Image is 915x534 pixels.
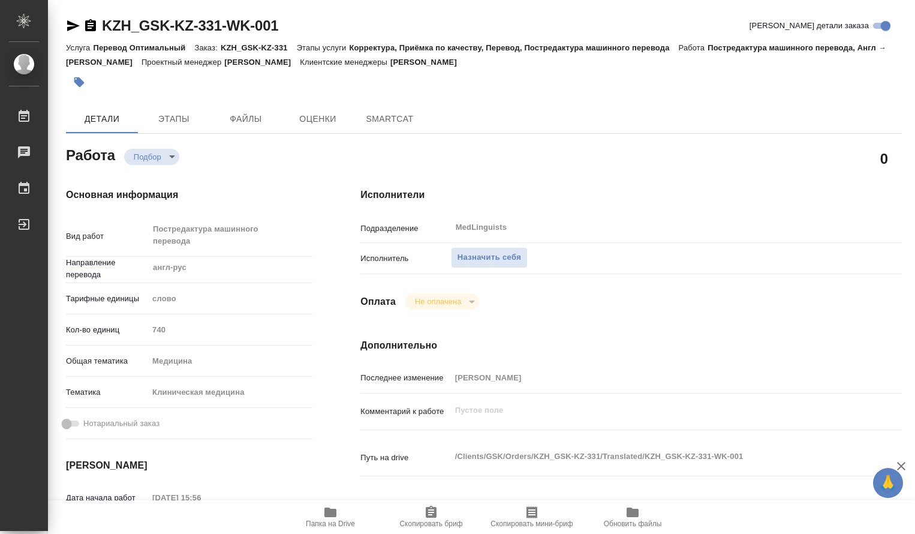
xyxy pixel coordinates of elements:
[148,321,312,338] input: Пустое поле
[66,69,92,95] button: Добавить тэг
[360,406,450,418] p: Комментарий к работе
[221,43,297,52] p: KZH_GSK-KZ-331
[66,257,148,281] p: Направление перевода
[306,520,355,528] span: Папка на Drive
[83,19,98,33] button: Скопировать ссылку
[405,293,479,310] div: Подбор
[66,19,80,33] button: Скопировать ссылку для ЯМессенджера
[130,152,165,162] button: Подбор
[148,489,253,506] input: Пустое поле
[390,58,466,67] p: [PERSON_NAME]
[361,112,419,127] span: SmartCat
[349,43,678,52] p: Корректура, Приёмка по качеству, Перевод, Постредактура машинного перевода
[360,253,450,265] p: Исполнитель
[73,112,131,127] span: Детали
[66,230,148,242] p: Вид работ
[66,355,148,367] p: Общая тематика
[145,112,203,127] span: Этапы
[360,295,396,309] h4: Оплата
[66,492,148,504] p: Дата начала работ
[381,500,481,534] button: Скопировать бриф
[878,470,898,496] span: 🙏
[66,43,93,52] p: Услуга
[148,351,312,371] div: Медицина
[224,58,300,67] p: [PERSON_NAME]
[66,188,312,202] h4: Основная информация
[66,143,115,165] h2: Работа
[280,500,381,534] button: Папка на Drive
[679,43,708,52] p: Работа
[66,293,148,305] p: Тарифные единицы
[148,289,312,309] div: слово
[582,500,683,534] button: Обновить файлы
[66,324,148,336] p: Кол-во единиц
[93,43,194,52] p: Перевод Оптимальный
[66,386,148,398] p: Тематика
[360,188,902,202] h4: Исполнители
[750,20,869,32] span: [PERSON_NAME] детали заказа
[481,500,582,534] button: Скопировать мини-бриф
[360,452,450,464] p: Путь на drive
[873,468,903,498] button: 🙏
[297,43,350,52] p: Этапы услуги
[360,338,902,353] h4: Дополнительно
[66,458,312,473] h4: [PERSON_NAME]
[194,43,220,52] p: Заказ:
[217,112,275,127] span: Файлы
[451,247,528,268] button: Назначить себя
[399,520,462,528] span: Скопировать бриф
[411,296,465,307] button: Не оплачена
[490,520,573,528] span: Скопировать мини-бриф
[289,112,347,127] span: Оценки
[360,372,450,384] p: Последнее изменение
[457,251,521,265] span: Назначить себя
[451,369,857,386] input: Пустое поле
[83,418,159,430] span: Нотариальный заказ
[880,148,888,169] h2: 0
[360,223,450,235] p: Подразделение
[148,382,312,403] div: Клиническая медицина
[142,58,224,67] p: Проектный менеджер
[451,446,857,467] textarea: /Clients/GSK/Orders/KZH_GSK-KZ-331/Translated/KZH_GSK-KZ-331-WK-001
[102,17,279,34] a: KZH_GSK-KZ-331-WK-001
[124,149,179,165] div: Подбор
[300,58,390,67] p: Клиентские менеджеры
[604,520,662,528] span: Обновить файлы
